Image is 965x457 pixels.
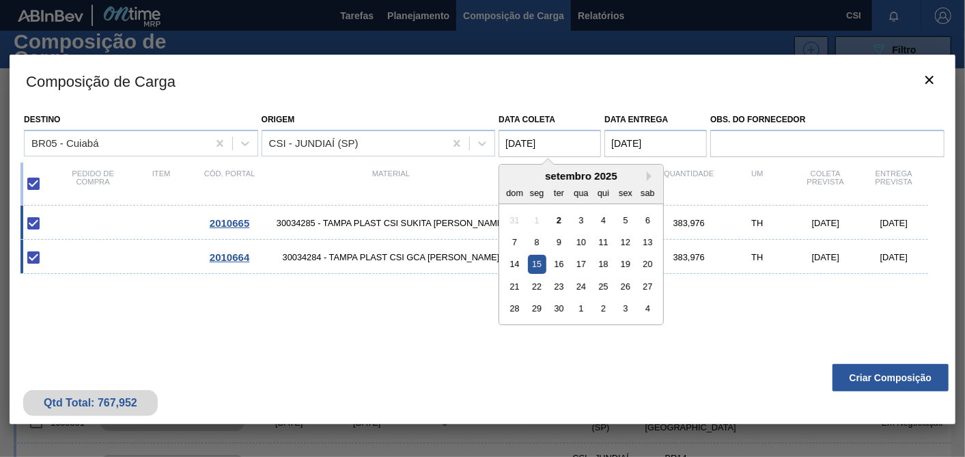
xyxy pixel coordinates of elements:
[550,299,568,318] div: Choose terça-feira, 30 de setembro de 2025
[195,169,264,198] div: Cód. Portal
[617,255,635,273] div: Choose sexta-feira, 19 de setembro de 2025
[604,130,707,157] input: dd/mm/yyyy
[594,299,613,318] div: Choose quinta-feira, 2 de outubro de 2025
[604,115,668,124] label: Data entrega
[528,277,546,296] div: Choose segunda-feira, 22 de setembro de 2025
[594,183,613,202] div: qui
[723,252,792,262] div: TH
[505,299,524,318] div: Choose domingo, 28 de setembro de 2025
[505,255,524,273] div: Choose domingo, 14 de setembro de 2025
[639,255,657,273] div: Choose sábado, 20 de setembro de 2025
[528,183,546,202] div: seg
[617,183,635,202] div: sex
[655,218,723,228] div: 383,976
[860,252,928,262] div: [DATE]
[655,169,723,198] div: Quantidade
[647,171,656,181] button: Next Month
[639,183,657,202] div: sab
[499,115,555,124] label: Data coleta
[594,255,613,273] div: Choose quinta-feira, 18 de setembro de 2025
[504,209,659,320] div: month 2025-09
[710,110,945,130] label: Obs. do Fornecedor
[550,277,568,296] div: Choose terça-feira, 23 de setembro de 2025
[264,218,518,228] span: 30034285 - TAMPA PLAST CSI SUKITA VERD LF
[792,218,860,228] div: [DATE]
[617,277,635,296] div: Choose sexta-feira, 26 de setembro de 2025
[723,169,792,198] div: UM
[195,217,264,229] div: Ir para o Pedido
[59,169,127,198] div: Pedido de compra
[528,255,546,273] div: Choose segunda-feira, 15 de setembro de 2025
[572,210,591,229] div: Choose quarta-feira, 3 de setembro de 2025
[594,233,613,251] div: Choose quinta-feira, 11 de setembro de 2025
[210,251,249,263] span: 2010664
[505,277,524,296] div: Choose domingo, 21 de setembro de 2025
[499,170,663,182] div: setembro 2025
[594,277,613,296] div: Choose quinta-feira, 25 de setembro de 2025
[550,233,568,251] div: Choose terça-feira, 9 de setembro de 2025
[833,364,949,391] button: Criar Composição
[572,299,591,318] div: Choose quarta-feira, 1 de outubro de 2025
[505,183,524,202] div: dom
[550,183,568,202] div: ter
[33,397,148,409] div: Qtd Total: 767,952
[528,299,546,318] div: Choose segunda-feira, 29 de setembro de 2025
[269,137,359,149] div: CSI - JUNDIAÍ (SP)
[792,169,860,198] div: Coleta Prevista
[655,252,723,262] div: 383,976
[860,169,928,198] div: Entrega Prevista
[264,169,518,198] div: Material
[31,137,98,149] div: BR05 - Cuiabá
[550,210,568,229] div: Choose terça-feira, 2 de setembro de 2025
[10,55,955,107] h3: Composição de Carga
[499,130,601,157] input: dd/mm/yyyy
[860,218,928,228] div: [DATE]
[528,210,546,229] div: Not available segunda-feira, 1 de setembro de 2025
[127,169,195,198] div: Item
[617,210,635,229] div: Choose sexta-feira, 5 de setembro de 2025
[639,277,657,296] div: Choose sábado, 27 de setembro de 2025
[528,233,546,251] div: Choose segunda-feira, 8 de setembro de 2025
[262,115,295,124] label: Origem
[639,233,657,251] div: Choose sábado, 13 de setembro de 2025
[617,299,635,318] div: Choose sexta-feira, 3 de outubro de 2025
[639,210,657,229] div: Choose sábado, 6 de setembro de 2025
[639,299,657,318] div: Choose sábado, 4 de outubro de 2025
[594,210,613,229] div: Choose quinta-feira, 4 de setembro de 2025
[210,217,249,229] span: 2010665
[572,255,591,273] div: Choose quarta-feira, 17 de setembro de 2025
[195,251,264,263] div: Ir para o Pedido
[550,255,568,273] div: Choose terça-feira, 16 de setembro de 2025
[723,218,792,228] div: TH
[24,115,60,124] label: Destino
[617,233,635,251] div: Choose sexta-feira, 12 de setembro de 2025
[572,233,591,251] div: Choose quarta-feira, 10 de setembro de 2025
[572,277,591,296] div: Choose quarta-feira, 24 de setembro de 2025
[572,183,591,202] div: qua
[505,233,524,251] div: Choose domingo, 7 de setembro de 2025
[505,210,524,229] div: Not available domingo, 31 de agosto de 2025
[792,252,860,262] div: [DATE]
[264,252,518,262] span: 30034284 - TAMPA PLAST CSI GCA VERM LF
